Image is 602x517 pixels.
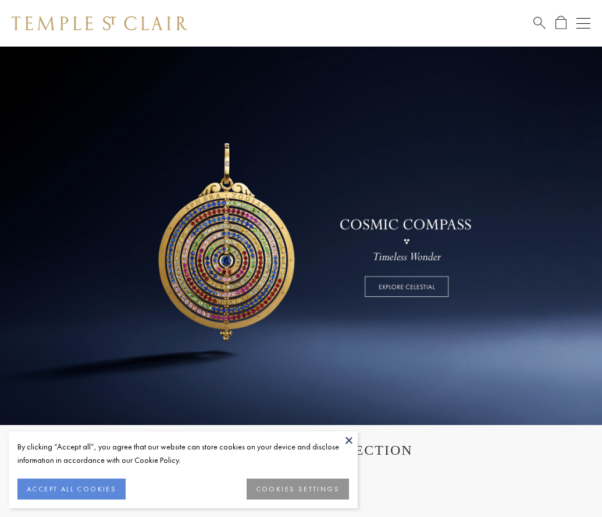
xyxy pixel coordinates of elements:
div: By clicking “Accept all”, you agree that our website can store cookies on your device and disclos... [17,440,349,467]
a: Search [533,16,546,30]
button: Open navigation [576,16,590,30]
a: Open Shopping Bag [555,16,567,30]
button: COOKIES SETTINGS [247,479,349,500]
button: ACCEPT ALL COOKIES [17,479,126,500]
img: Temple St. Clair [12,16,187,30]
